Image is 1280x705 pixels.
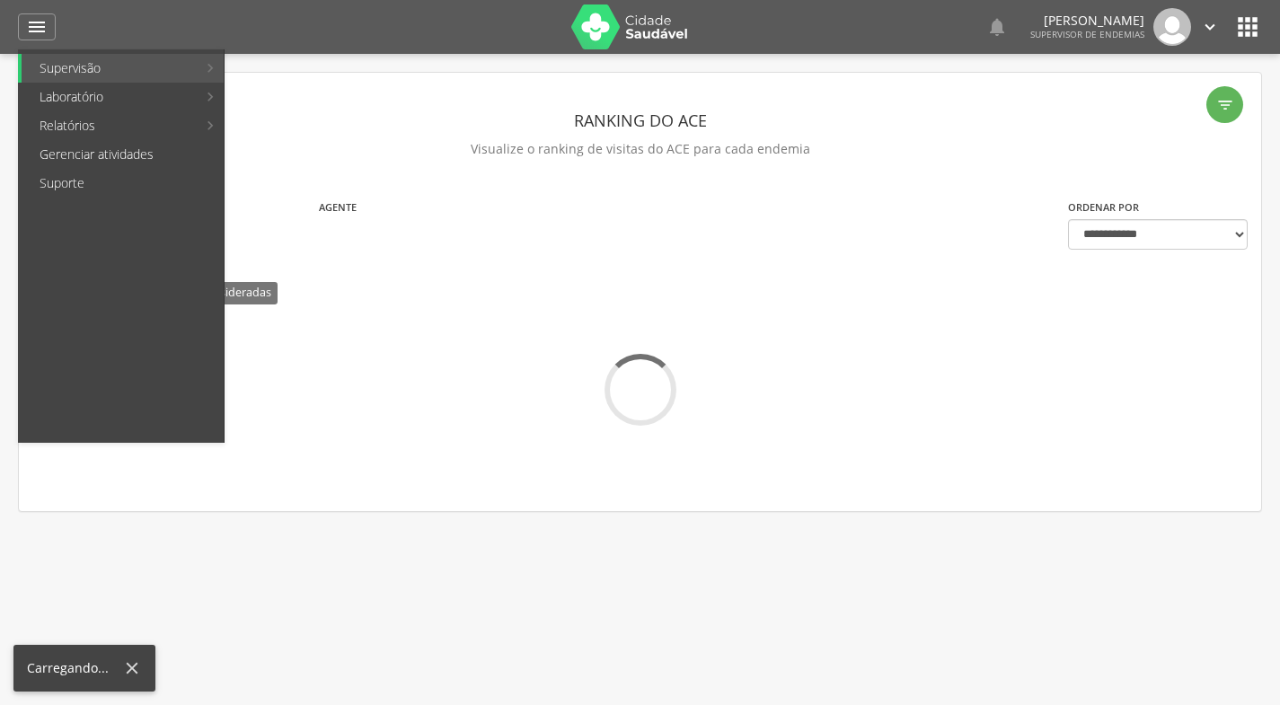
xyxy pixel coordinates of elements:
i:  [1233,13,1262,41]
p: [PERSON_NAME] [1030,14,1144,27]
a: Relatórios [22,111,197,140]
a: Suporte [22,169,224,198]
a:  [1200,8,1220,46]
a: Supervisão [22,54,197,83]
i:  [1216,96,1234,114]
div: Filtro [1206,86,1243,123]
i:  [1200,17,1220,37]
p: Visualize o ranking de visitas do ACE para cada endemia [32,137,1248,162]
i:  [986,16,1008,38]
a:  [986,8,1008,46]
a:  [18,13,56,40]
i:  [26,16,48,38]
a: Gerenciar atividades [22,140,224,169]
label: Agente [319,200,357,215]
a: Laboratório [22,83,197,111]
div: Carregando... [27,659,122,677]
label: Ordenar por [1068,200,1139,215]
span: Supervisor de Endemias [1030,28,1144,40]
header: Ranking do ACE [32,104,1248,137]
